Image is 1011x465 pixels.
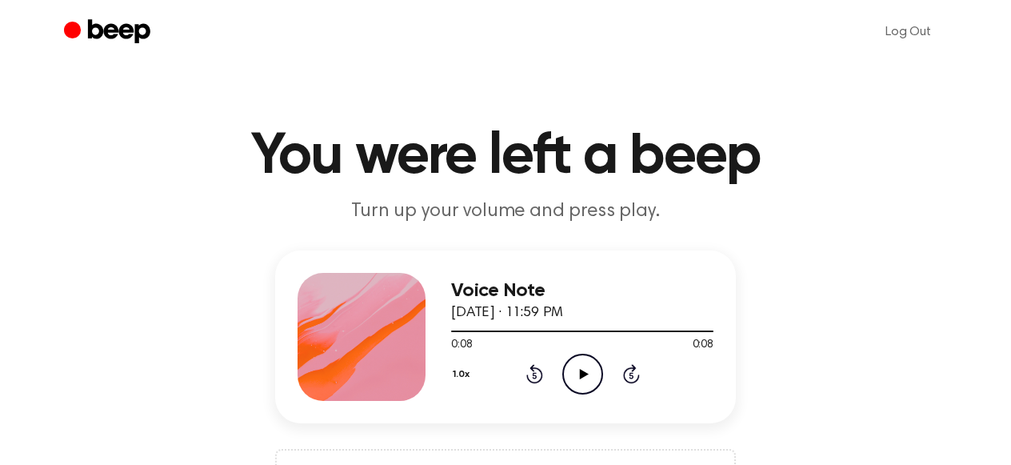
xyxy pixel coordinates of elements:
[451,337,472,354] span: 0:08
[869,13,947,51] a: Log Out
[96,128,915,186] h1: You were left a beep
[451,280,713,302] h3: Voice Note
[693,337,713,354] span: 0:08
[451,306,563,320] span: [DATE] · 11:59 PM
[451,361,476,388] button: 1.0x
[64,17,154,48] a: Beep
[198,198,813,225] p: Turn up your volume and press play.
